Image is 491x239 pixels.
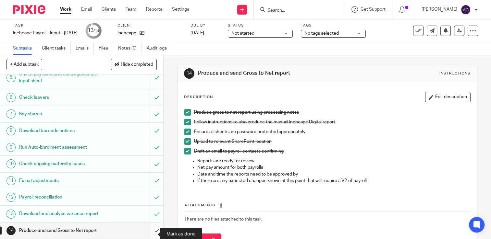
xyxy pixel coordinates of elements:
[460,5,471,15] img: svg%3E
[147,42,172,55] a: Audit logs
[172,6,189,13] a: Settings
[425,92,471,102] button: Edit description
[19,93,102,102] h1: Check leavers
[6,193,16,202] div: 12
[6,159,16,168] div: 10
[228,23,293,28] label: Status
[304,31,339,36] span: No tags selected
[197,177,470,184] p: If there are any expected changes known at this point that will require a V2 of payroll
[6,126,16,135] div: 8
[184,203,215,207] span: Attachments
[6,93,16,102] div: 6
[19,142,102,152] h1: Run Auto-Enrolment assessment
[231,31,254,36] span: Not started
[184,217,263,222] span: There are no files attached to this task.
[197,164,470,171] p: Net pay amount for both payrolls
[6,73,16,82] div: 5
[88,27,99,34] div: 13
[81,6,92,13] a: Email
[6,176,16,185] div: 11
[6,59,42,70] button: + Add subtask
[146,6,162,13] a: Reports
[13,5,45,14] img: Pixie
[126,6,136,13] a: Team
[194,109,470,116] p: Produce gross to net report using processing notes
[13,30,78,36] div: Inchcape Payroll - Input - [DATE]
[197,171,470,177] p: Date and time the reports need to be approved by
[422,6,457,13] p: [PERSON_NAME]
[6,210,16,219] div: 13
[194,148,470,154] p: Draft an email to payroll contacts confirming
[19,109,102,119] h1: Key shares
[6,109,16,119] div: 7
[19,209,102,219] h1: Download and analyse variance report
[184,95,213,100] p: Description
[111,59,157,70] button: Hide completed
[93,29,99,33] small: /14
[19,159,102,169] h1: Check ongoing maternity cases
[118,42,142,55] a: Notes (0)
[117,23,182,28] label: Client
[99,42,113,55] a: Files
[19,192,102,202] h1: Payroll reconciliation
[42,42,71,55] a: Client tasks
[198,70,341,77] h1: Produce and send Gross to Net report
[361,7,386,12] span: Get Support
[267,8,325,14] input: Search
[190,31,204,35] span: [DATE]
[190,23,220,28] label: Due by
[19,126,102,136] h1: Download tax code notices
[439,71,471,76] div: Instructions
[194,129,470,135] p: Ensure all sheets are password protected appropriately
[13,30,78,36] div: Inchcape Payroll - Input - August 2025
[13,23,78,28] label: Task
[19,69,102,86] h1: Check payroll instructions against the input sheet
[194,119,470,125] p: Follow instructions to also produce the manual Inchcape Digital report
[301,23,366,28] label: Tags
[13,42,37,55] a: Subtasks
[60,6,71,13] a: Work
[184,68,194,79] div: 14
[19,226,102,235] h1: Produce and send Gross to Net report
[19,176,102,186] h1: Ex-pat adjustments
[6,226,16,235] div: 14
[102,6,116,13] a: Clients
[197,158,470,164] p: Reports are ready for review
[194,138,470,145] p: Upload to relevant SharePoint location
[117,30,136,36] p: Inchcape
[6,143,16,152] div: 9
[121,62,153,67] span: Hide completed
[76,42,94,55] a: Emails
